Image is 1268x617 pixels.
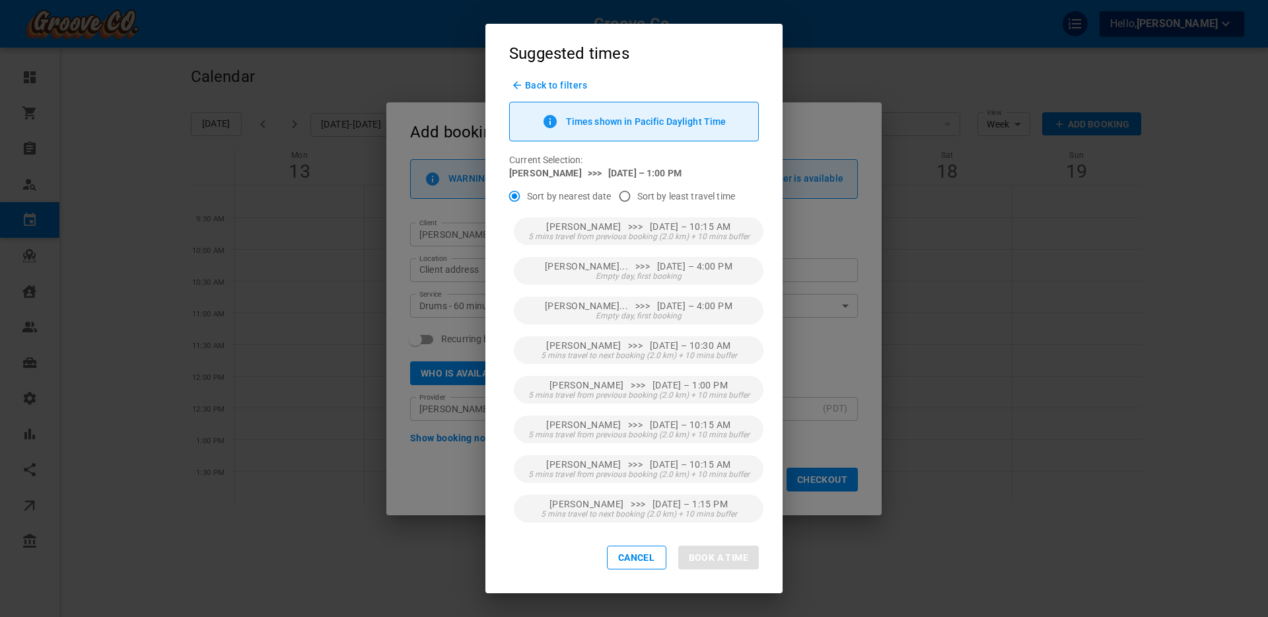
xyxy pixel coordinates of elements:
[514,336,763,364] button: [PERSON_NAME] >>> [DATE] – 10:30 AM5 mins travel to next booking (2.0 km) + 10 mins buffer
[549,380,728,390] span: [PERSON_NAME] >>> [DATE] – 1:00 PM
[566,116,726,127] p: Times shown in Pacific Daylight Time
[607,546,666,569] button: Cancel
[541,509,737,519] span: 5 mins travel to next booking (2.0 km) + 10 mins buffer
[514,376,763,404] button: [PERSON_NAME] >>> [DATE] – 1:00 PM5 mins travel from previous booking (2.0 km) + 10 mins buffer
[546,221,730,232] span: [PERSON_NAME] >>> [DATE] – 10:15 AM
[596,311,682,320] span: Empty day, first booking
[514,297,763,324] button: [PERSON_NAME]... >>> [DATE] – 4:00 PMEmpty day, first booking
[528,390,750,400] span: 5 mins travel from previous booking (2.0 km) + 10 mins buffer
[514,217,763,245] button: [PERSON_NAME] >>> [DATE] – 10:15 AM5 mins travel from previous booking (2.0 km) + 10 mins buffer
[596,272,682,281] span: Empty day, first booking
[637,190,735,203] span: Sort by least travel time
[509,153,759,166] p: Current Selection:
[545,301,732,311] span: [PERSON_NAME]... >>> [DATE] – 4:00 PM
[514,257,763,285] button: [PERSON_NAME]... >>> [DATE] – 4:00 PMEmpty day, first booking
[546,419,730,430] span: [PERSON_NAME] >>> [DATE] – 10:15 AM
[509,81,587,90] button: Back to filters
[527,190,612,203] span: Sort by nearest date
[546,459,730,470] span: [PERSON_NAME] >>> [DATE] – 10:15 AM
[549,499,728,509] span: [PERSON_NAME] >>> [DATE] – 1:15 PM
[514,416,763,443] button: [PERSON_NAME] >>> [DATE] – 10:15 AM5 mins travel from previous booking (2.0 km) + 10 mins buffer
[545,261,732,272] span: [PERSON_NAME]... >>> [DATE] – 4:00 PM
[509,166,759,180] p: [PERSON_NAME] >>> [DATE] – 1:00 PM
[546,340,730,351] span: [PERSON_NAME] >>> [DATE] – 10:30 AM
[528,232,750,241] span: 5 mins travel from previous booking (2.0 km) + 10 mins buffer
[514,495,763,523] button: [PERSON_NAME] >>> [DATE] – 1:15 PM5 mins travel to next booking (2.0 km) + 10 mins buffer
[525,80,587,91] span: Back to filters
[541,351,737,360] span: 5 mins travel to next booking (2.0 km) + 10 mins buffer
[528,430,750,439] span: 5 mins travel from previous booking (2.0 km) + 10 mins buffer
[528,470,750,479] span: 5 mins travel from previous booking (2.0 km) + 10 mins buffer
[485,24,783,81] h2: Suggested times
[514,455,763,483] button: [PERSON_NAME] >>> [DATE] – 10:15 AM5 mins travel from previous booking (2.0 km) + 10 mins buffer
